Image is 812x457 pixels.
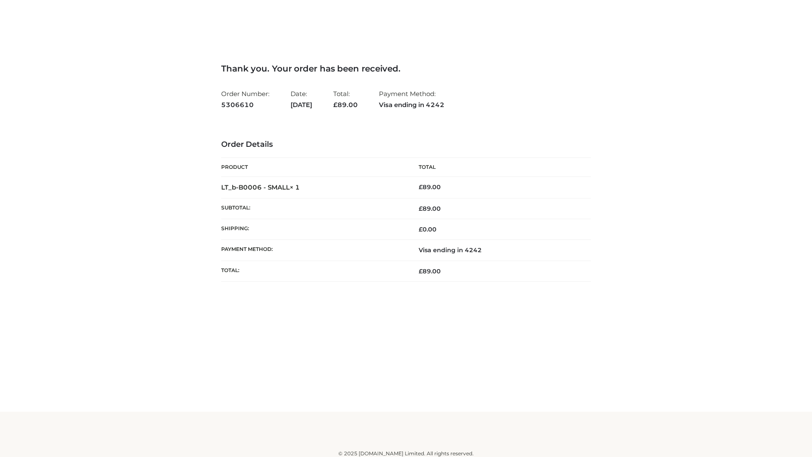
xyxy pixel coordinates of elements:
th: Payment method: [221,240,406,261]
span: £ [333,101,337,109]
th: Total: [221,261,406,281]
bdi: 0.00 [419,226,436,233]
span: £ [419,226,422,233]
th: Total [406,158,591,177]
span: £ [419,183,422,191]
td: Visa ending in 4242 [406,240,591,261]
h3: Thank you. Your order has been received. [221,63,591,74]
th: Subtotal: [221,198,406,219]
span: £ [419,267,422,275]
li: Total: [333,86,358,112]
li: Order Number: [221,86,269,112]
span: 89.00 [333,101,358,109]
li: Payment Method: [379,86,444,112]
strong: [DATE] [291,99,312,110]
span: 89.00 [419,267,441,275]
h3: Order Details [221,140,591,149]
th: Shipping: [221,219,406,240]
bdi: 89.00 [419,183,441,191]
strong: 5306610 [221,99,269,110]
strong: Visa ending in 4242 [379,99,444,110]
li: Date: [291,86,312,112]
strong: × 1 [290,183,300,191]
th: Product [221,158,406,177]
strong: LT_b-B0006 - SMALL [221,183,300,191]
span: £ [419,205,422,212]
span: 89.00 [419,205,441,212]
